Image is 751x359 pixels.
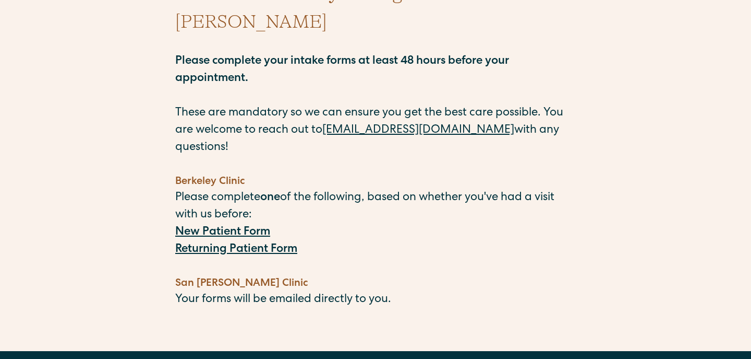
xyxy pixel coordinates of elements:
p: Your forms will be emailed directly to you. [175,292,576,309]
p: ‍ [175,309,576,326]
strong: Please complete your intake forms at least 48 hours before your appointment. [175,56,509,85]
a: [EMAIL_ADDRESS][DOMAIN_NAME] [322,125,514,136]
strong: one [260,192,280,204]
strong: San [PERSON_NAME] Clinic [175,279,308,289]
p: ‍ [175,157,576,174]
a: New Patient Form [175,227,270,238]
strong: Berkeley Clinic [175,177,245,187]
p: ‍ [175,259,576,276]
p: These are mandatory so we can ensure you get the best care possible. You are welcome to reach out... [175,36,576,157]
p: Please complete of the following, based on whether you've had a visit with us before: [175,190,576,224]
a: Returning Patient Form [175,244,297,256]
